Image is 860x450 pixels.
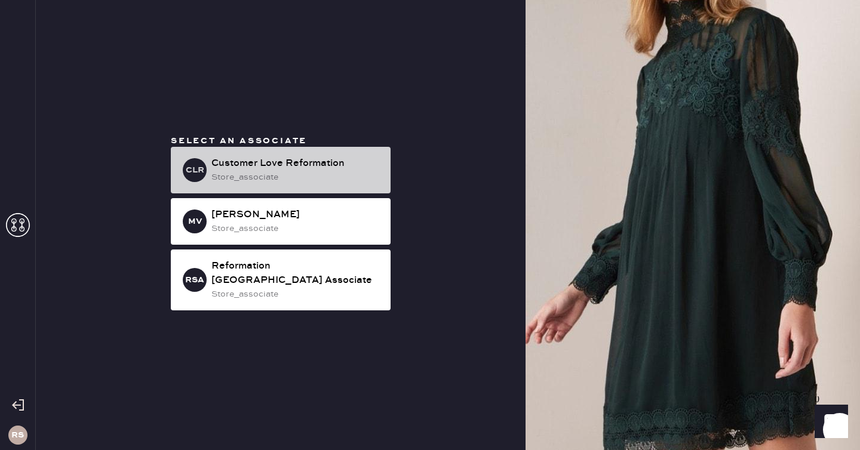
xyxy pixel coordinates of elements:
[211,259,381,288] div: Reformation [GEOGRAPHIC_DATA] Associate
[211,171,381,184] div: store_associate
[211,208,381,222] div: [PERSON_NAME]
[211,156,381,171] div: Customer Love Reformation
[211,288,381,301] div: store_associate
[186,166,204,174] h3: CLR
[171,135,307,146] span: Select an associate
[11,431,24,439] h3: RS
[211,222,381,235] div: store_associate
[803,396,855,448] iframe: Front Chat
[188,217,202,226] h3: MV
[185,276,204,284] h3: RSA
